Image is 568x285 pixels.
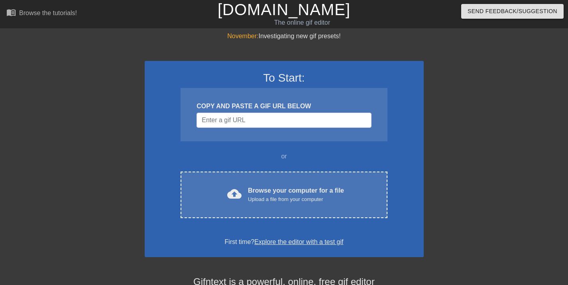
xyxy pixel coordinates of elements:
[6,8,16,17] span: menu_book
[248,186,344,203] div: Browse your computer for a file
[155,237,413,247] div: First time?
[6,8,77,20] a: Browse the tutorials!
[461,4,564,19] button: Send Feedback/Suggestion
[193,18,411,27] div: The online gif editor
[19,10,77,16] div: Browse the tutorials!
[197,102,371,111] div: COPY AND PASTE A GIF URL BELOW
[468,6,557,16] span: Send Feedback/Suggestion
[155,71,413,85] h3: To Start:
[145,31,424,41] div: Investigating new gif presets!
[227,187,242,201] span: cloud_upload
[165,152,403,161] div: or
[248,195,344,203] div: Upload a file from your computer
[227,33,258,39] span: November:
[254,238,343,245] a: Explore the editor with a test gif
[197,113,371,128] input: Username
[218,1,350,18] a: [DOMAIN_NAME]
